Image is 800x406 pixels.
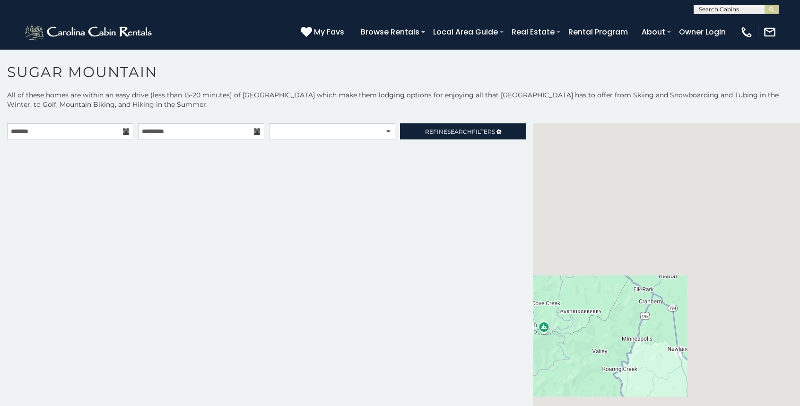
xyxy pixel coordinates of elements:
[564,24,633,40] a: Rental Program
[314,26,344,38] span: My Favs
[740,26,753,39] img: phone-regular-white.png
[428,24,503,40] a: Local Area Guide
[507,24,559,40] a: Real Estate
[301,26,347,38] a: My Favs
[674,24,730,40] a: Owner Login
[763,26,776,39] img: mail-regular-white.png
[24,23,155,42] img: White-1-2.png
[447,128,472,135] span: Search
[425,128,495,135] span: Refine Filters
[356,24,424,40] a: Browse Rentals
[400,123,526,139] a: RefineSearchFilters
[637,24,670,40] a: About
